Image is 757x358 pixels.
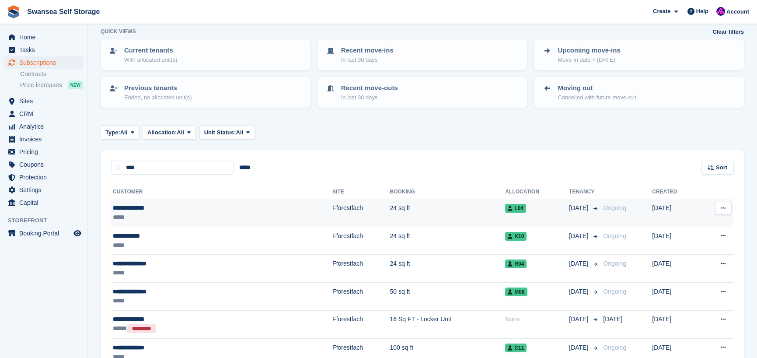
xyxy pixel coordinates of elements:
[716,7,725,16] img: Donna Davies
[7,5,20,18] img: stora-icon-8386f47178a22dfd0bd8f6a31ec36ba5ce8667c1dd55bd0f319d3a0aa187defe.svg
[318,40,527,69] a: Recent move-ins In last 30 days
[199,125,255,140] button: Unit Status: All
[101,40,310,69] a: Current tenants With allocated unit(s)
[4,31,83,43] a: menu
[558,46,620,56] p: Upcoming move-ins
[124,56,177,64] p: With allocated unit(s)
[652,185,699,199] th: Created
[4,120,83,133] a: menu
[8,216,87,225] span: Storefront
[19,120,72,133] span: Analytics
[19,171,72,183] span: Protection
[390,199,505,227] td: 24 sq ft
[120,128,128,137] span: All
[652,282,699,310] td: [DATE]
[19,31,72,43] span: Home
[505,288,527,296] span: M08
[4,146,83,158] a: menu
[603,232,626,239] span: Ongoing
[558,93,636,102] p: Cancelled with future move-out
[332,227,390,255] td: Fforestfach
[105,128,120,137] span: Type:
[4,133,83,145] a: menu
[332,255,390,283] td: Fforestfach
[4,158,83,171] a: menu
[569,315,590,324] span: [DATE]
[505,204,526,213] span: L04
[505,232,527,241] span: K10
[19,158,72,171] span: Coupons
[19,108,72,120] span: CRM
[603,260,626,267] span: Ongoing
[535,40,743,69] a: Upcoming move-ins Move-in date > [DATE]
[4,95,83,107] a: menu
[20,70,83,78] a: Contracts
[19,56,72,69] span: Subscriptions
[4,171,83,183] a: menu
[19,133,72,145] span: Invoices
[4,56,83,69] a: menu
[569,287,590,296] span: [DATE]
[505,315,569,324] div: None
[390,310,505,338] td: 16 Sq FT - Locker Unit
[4,44,83,56] a: menu
[535,78,743,107] a: Moving out Cancelled with future move-out
[569,259,590,268] span: [DATE]
[716,163,727,172] span: Sort
[390,227,505,255] td: 24 sq ft
[726,7,749,16] span: Account
[569,204,590,213] span: [DATE]
[603,316,622,323] span: [DATE]
[341,46,394,56] p: Recent move-ins
[712,28,744,36] a: Clear filters
[332,310,390,338] td: Fforestfach
[101,78,310,107] a: Previous tenants Ended, no allocated unit(s)
[332,282,390,310] td: Fforestfach
[19,184,72,196] span: Settings
[4,227,83,239] a: menu
[111,185,332,199] th: Customer
[603,344,626,351] span: Ongoing
[101,125,139,140] button: Type: All
[20,81,62,89] span: Price increases
[652,227,699,255] td: [DATE]
[177,128,184,137] span: All
[19,95,72,107] span: Sites
[390,255,505,283] td: 24 sq ft
[124,93,192,102] p: Ended, no allocated unit(s)
[558,56,620,64] p: Move-in date > [DATE]
[390,282,505,310] td: 50 sq ft
[652,310,699,338] td: [DATE]
[124,83,192,93] p: Previous tenants
[505,344,527,352] span: C11
[341,83,398,93] p: Recent move-outs
[19,227,72,239] span: Booking Portal
[505,260,527,268] span: R04
[124,46,177,56] p: Current tenants
[652,255,699,283] td: [DATE]
[68,81,83,89] div: NEW
[204,128,236,137] span: Unit Status:
[101,28,136,35] h6: Quick views
[569,343,590,352] span: [DATE]
[341,93,398,102] p: In last 30 days
[341,56,394,64] p: In last 30 days
[603,204,626,211] span: Ongoing
[143,125,196,140] button: Allocation: All
[19,197,72,209] span: Capital
[19,44,72,56] span: Tasks
[4,184,83,196] a: menu
[72,228,83,239] a: Preview store
[696,7,708,16] span: Help
[569,232,590,241] span: [DATE]
[332,185,390,199] th: Site
[318,78,527,107] a: Recent move-outs In last 30 days
[24,4,103,19] a: Swansea Self Storage
[390,185,505,199] th: Booking
[603,288,626,295] span: Ongoing
[332,199,390,227] td: Fforestfach
[558,83,636,93] p: Moving out
[20,80,83,90] a: Price increases NEW
[147,128,177,137] span: Allocation:
[236,128,244,137] span: All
